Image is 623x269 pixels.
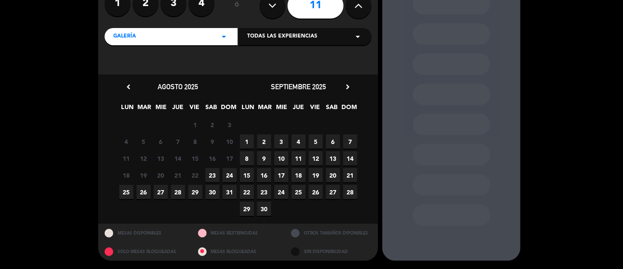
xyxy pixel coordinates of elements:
span: 21 [171,168,185,182]
span: Galería [113,32,136,41]
span: 14 [343,151,357,166]
span: 25 [291,185,306,199]
span: 10 [223,134,237,149]
span: DOM [221,102,236,116]
span: 10 [274,151,288,166]
span: 14 [171,151,185,166]
span: 26 [309,185,323,199]
span: VIE [188,102,202,116]
span: 28 [171,185,185,199]
span: 27 [154,185,168,199]
span: 13 [154,151,168,166]
span: 7 [171,134,185,149]
span: 29 [188,185,202,199]
i: chevron_right [343,82,352,91]
span: 2 [205,118,220,132]
span: 15 [188,151,202,166]
span: 8 [240,151,254,166]
span: 1 [188,118,202,132]
span: 24 [274,185,288,199]
span: 4 [119,134,133,149]
span: LUN [121,102,135,116]
span: 13 [326,151,340,166]
span: 7 [343,134,357,149]
span: 4 [291,134,306,149]
span: 19 [309,168,323,182]
i: chevron_left [124,82,133,91]
span: 5 [309,134,323,149]
span: 11 [291,151,306,166]
span: 9 [205,134,220,149]
span: 30 [257,202,271,216]
span: 8 [188,134,202,149]
span: 28 [343,185,357,199]
span: SAB [325,102,339,116]
span: 9 [257,151,271,166]
span: 16 [205,151,220,166]
span: 1 [240,134,254,149]
span: 3 [274,134,288,149]
span: 31 [223,185,237,199]
span: 22 [240,185,254,199]
span: MAR [258,102,272,116]
div: MESAS RESTRINGIDAS [192,224,285,242]
span: 20 [326,168,340,182]
span: 29 [240,202,254,216]
span: JUE [291,102,306,116]
span: 15 [240,168,254,182]
i: arrow_drop_down [219,31,229,42]
span: Todas las experiencias [247,32,317,41]
span: 12 [309,151,323,166]
span: DOM [342,102,356,116]
span: VIE [308,102,322,116]
div: MESAS BLOQUEADAS [192,242,285,261]
span: JUE [171,102,185,116]
span: SAB [205,102,219,116]
span: 26 [136,185,151,199]
div: SOLO MESAS BLOQUEADAS [98,242,192,261]
div: SIN DISPONIBILIDAD [285,242,378,261]
span: 16 [257,168,271,182]
span: MIE [154,102,168,116]
span: 2 [257,134,271,149]
span: 11 [119,151,133,166]
span: 23 [257,185,271,199]
span: 5 [136,134,151,149]
span: 25 [119,185,133,199]
span: MAR [137,102,152,116]
span: LUN [241,102,255,116]
span: 6 [154,134,168,149]
span: 18 [119,168,133,182]
span: 17 [223,151,237,166]
span: agosto 2025 [158,82,198,91]
i: arrow_drop_down [353,31,363,42]
span: 21 [343,168,357,182]
span: 22 [188,168,202,182]
span: 23 [205,168,220,182]
span: 24 [223,168,237,182]
div: OTROS TAMAÑOS DIPONIBLES [285,224,378,242]
span: MIE [275,102,289,116]
span: 3 [223,118,237,132]
span: 19 [136,168,151,182]
span: 30 [205,185,220,199]
span: 27 [326,185,340,199]
span: 12 [136,151,151,166]
span: 18 [291,168,306,182]
div: MESAS DISPONIBLES [98,224,192,242]
span: 17 [274,168,288,182]
span: 6 [326,134,340,149]
span: 20 [154,168,168,182]
span: septiembre 2025 [271,82,326,91]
